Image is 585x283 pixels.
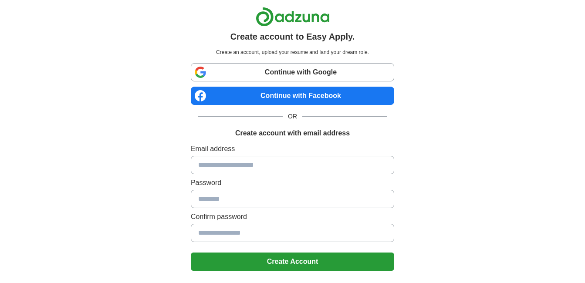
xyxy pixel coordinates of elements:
label: Password [191,178,394,188]
a: Continue with Facebook [191,87,394,105]
span: OR [283,112,302,121]
label: Confirm password [191,212,394,222]
button: Create Account [191,253,394,271]
h1: Create account with email address [235,128,350,138]
p: Create an account, upload your resume and land your dream role. [193,48,392,56]
a: Continue with Google [191,63,394,81]
h1: Create account to Easy Apply. [230,30,355,43]
img: Adzuna logo [256,7,330,27]
label: Email address [191,144,394,154]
